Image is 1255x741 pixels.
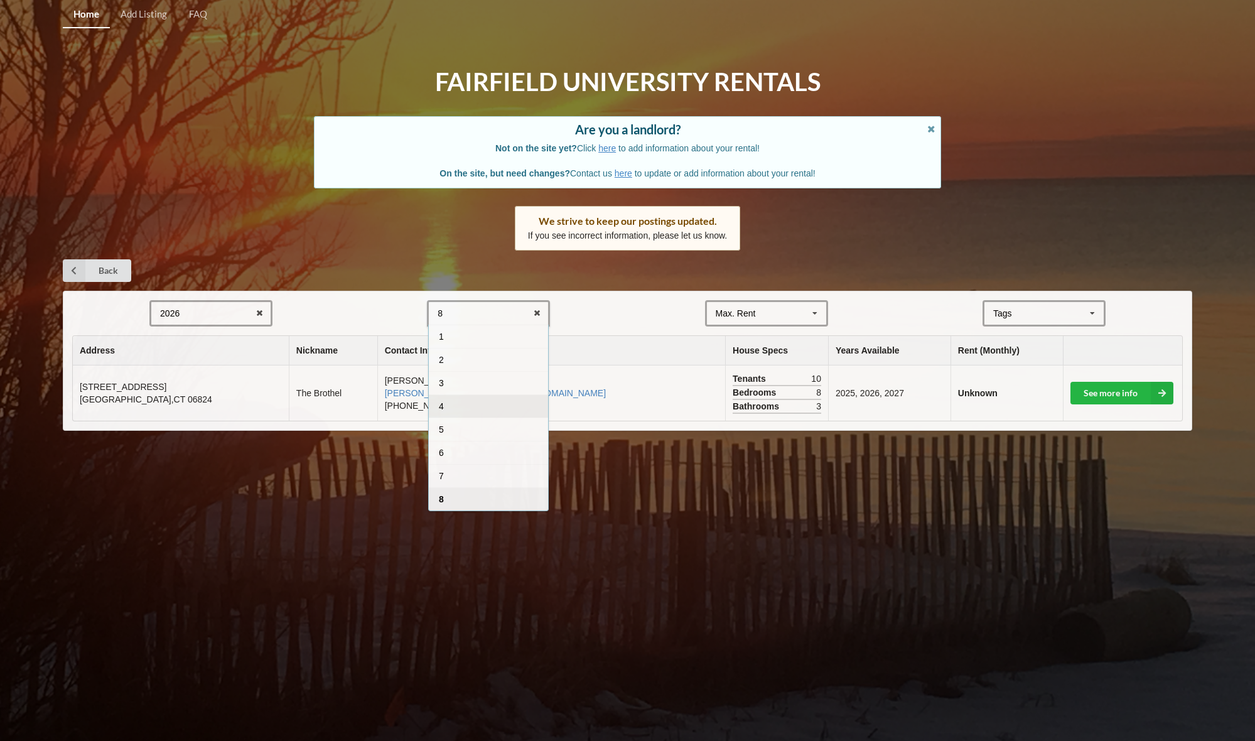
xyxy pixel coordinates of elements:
th: Years Available [828,336,951,365]
div: We strive to keep our postings updated. [528,215,728,227]
b: Unknown [958,388,998,398]
th: Address [73,336,289,365]
a: Back [63,259,131,282]
div: 2026 [160,309,180,318]
span: 5 [439,425,444,435]
a: here [615,168,632,178]
p: If you see incorrect information, please let us know. [528,229,728,242]
span: 1 [439,332,444,342]
a: here [598,143,616,153]
span: 8 [439,494,444,504]
span: 7 [439,471,444,481]
span: [GEOGRAPHIC_DATA] , CT 06824 [80,394,212,404]
span: 10 [811,372,821,385]
span: 6 [439,448,444,458]
span: Click to add information about your rental! [495,143,760,153]
span: Bathrooms [733,400,782,413]
a: [PERSON_NAME][EMAIL_ADDRESS][DOMAIN_NAME] [385,388,606,398]
span: 3 [439,378,444,388]
div: Tags [990,306,1030,321]
div: Are you a landlord? [327,123,929,136]
span: 2 [439,355,444,365]
span: Tenants [733,372,769,385]
td: 2025, 2026, 2027 [828,365,951,421]
span: [STREET_ADDRESS] [80,382,166,392]
span: 4 [439,401,444,411]
td: [PERSON_NAME] [PHONE_NUMBER] [377,365,725,421]
td: The Brothel [289,365,377,421]
span: 3 [816,400,821,413]
b: On the site, but need changes? [439,168,570,178]
a: Home [63,1,110,28]
b: Not on the site yet? [495,143,577,153]
a: See more info [1070,382,1173,404]
th: Rent (Monthly) [951,336,1063,365]
span: 8 [816,386,821,399]
div: 8 [438,309,443,318]
a: Add Listing [110,1,178,28]
a: FAQ [178,1,218,28]
h1: Fairfield University Rentals [435,66,821,98]
th: Contact Info. [377,336,725,365]
span: Contact us to update or add information about your rental! [439,168,815,178]
span: Bedrooms [733,386,779,399]
div: Max. Rent [716,309,756,318]
th: House Specs [725,336,828,365]
th: Nickname [289,336,377,365]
